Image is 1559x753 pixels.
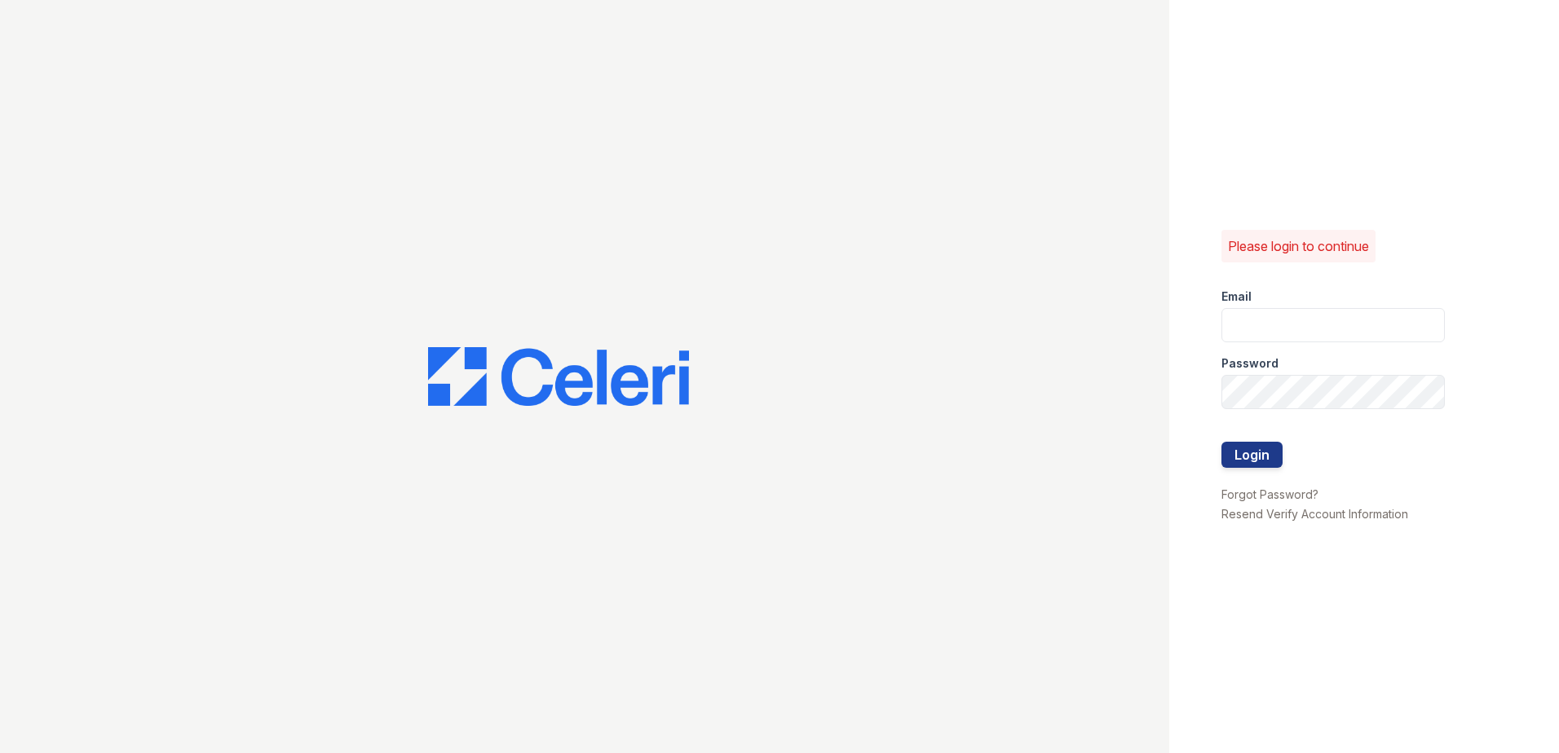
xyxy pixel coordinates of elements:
button: Login [1221,442,1283,468]
label: Password [1221,355,1279,372]
a: Resend Verify Account Information [1221,507,1408,521]
p: Please login to continue [1228,236,1369,256]
a: Forgot Password? [1221,487,1318,501]
img: CE_Logo_Blue-a8612792a0a2168367f1c8372b55b34899dd931a85d93a1a3d3e32e68fde9ad4.png [428,347,689,406]
label: Email [1221,288,1252,305]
